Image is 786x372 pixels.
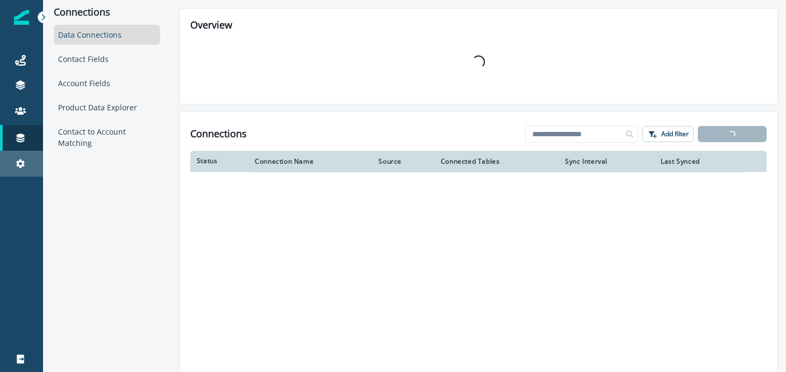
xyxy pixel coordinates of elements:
h2: Overview [190,19,767,31]
div: Account Fields [54,73,160,93]
div: Product Data Explorer [54,97,160,117]
div: Connection Name [255,157,366,166]
div: Source [378,157,427,166]
p: Connections [54,6,160,18]
img: Inflection [14,10,29,25]
div: Contact Fields [54,49,160,69]
div: Sync Interval [565,157,648,166]
h1: Connections [190,128,247,140]
p: Add filter [661,130,689,138]
div: Connected Tables [441,157,552,166]
button: Add filter [642,126,694,142]
div: Status [197,157,242,165]
div: Contact to Account Matching [54,122,160,153]
div: Last Synced [661,157,738,166]
div: Data Connections [54,25,160,45]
